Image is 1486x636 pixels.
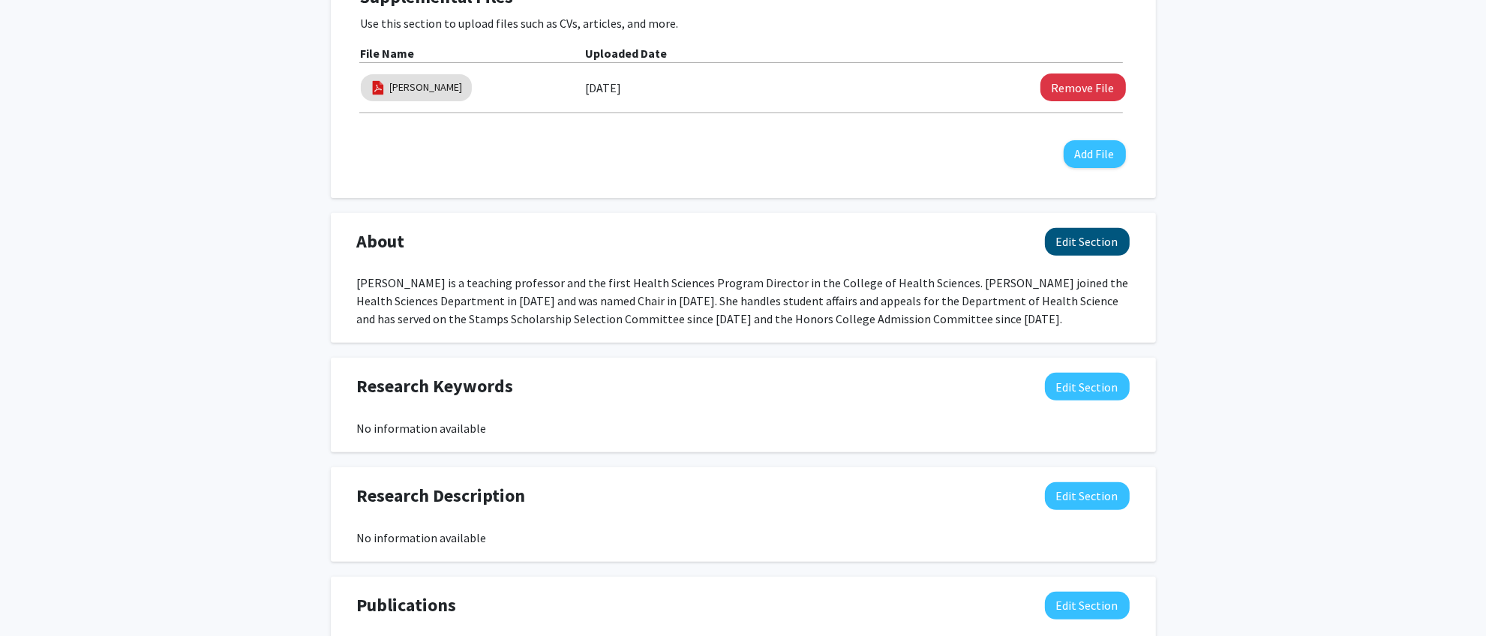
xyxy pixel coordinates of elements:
[357,529,1130,547] div: No information available
[1040,73,1126,101] button: Remove Blackburn CV File
[1045,373,1130,400] button: Edit Research Keywords
[1045,482,1130,510] button: Edit Research Description
[1045,228,1130,256] button: Edit About
[390,79,463,95] a: [PERSON_NAME]
[1045,592,1130,619] button: Edit Publications
[357,592,457,619] span: Publications
[370,79,386,96] img: pdf_icon.png
[357,419,1130,437] div: No information available
[11,568,64,625] iframe: Chat
[357,373,514,400] span: Research Keywords
[357,228,405,255] span: About
[586,46,668,61] b: Uploaded Date
[357,274,1130,328] div: [PERSON_NAME] is a teaching professor and the first Health Sciences Program Director in the Colle...
[1064,140,1126,168] button: Add File
[361,14,1126,32] p: Use this section to upload files such as CVs, articles, and more.
[361,46,415,61] b: File Name
[586,75,622,100] label: [DATE]
[357,482,526,509] span: Research Description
